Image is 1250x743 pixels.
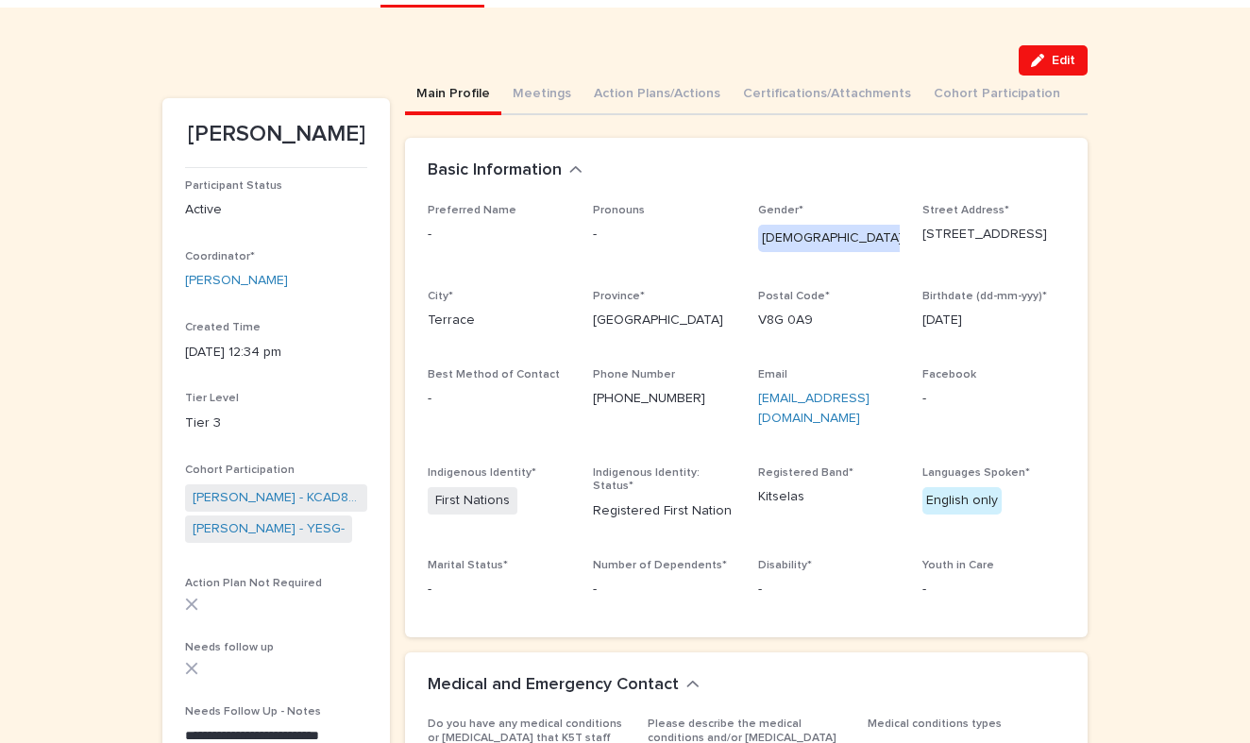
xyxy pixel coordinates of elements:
span: Disability* [758,560,812,571]
span: Tier Level [185,393,239,404]
span: Action Plan Not Required [185,578,322,589]
button: Medical and Emergency Contact [428,675,700,696]
p: Tier 3 [185,414,367,433]
p: Terrace [428,311,570,330]
p: - [428,225,570,245]
p: [DATE] 12:34 pm [185,343,367,363]
span: Preferred Name [428,205,516,216]
span: Medical conditions types [868,718,1002,730]
span: First Nations [428,487,517,515]
a: [PERSON_NAME] [185,271,288,291]
span: Participant Status [185,180,282,192]
p: - [758,580,901,599]
span: Indigenous Identity* [428,467,536,479]
p: - [428,580,570,599]
span: Registered Band* [758,467,853,479]
span: Street Address* [922,205,1009,216]
div: [DEMOGRAPHIC_DATA] [758,225,906,252]
span: Facebook [922,369,976,380]
span: Pronouns [593,205,645,216]
span: Needs Follow Up - Notes [185,706,321,718]
span: Gender* [758,205,803,216]
p: - [428,389,570,409]
a: [PHONE_NUMBER] [593,392,705,405]
span: Youth in Care [922,560,994,571]
h2: Basic Information [428,160,562,181]
span: Coordinator* [185,251,255,262]
span: Number of Dependents* [593,560,727,571]
button: Basic Information [428,160,583,181]
span: Created Time [185,322,261,333]
p: Kitselas [758,487,901,507]
span: Marital Status* [428,560,508,571]
button: Certifications/Attachments [732,76,922,115]
p: Registered First Nation [593,501,735,521]
div: English only [922,487,1002,515]
a: [PERSON_NAME] - YESG- [193,519,345,539]
span: Province* [593,291,645,302]
a: [PERSON_NAME] - KCAD8- [DATE] [193,488,360,508]
span: City* [428,291,453,302]
span: Postal Code* [758,291,830,302]
p: - [593,225,735,245]
p: - [922,389,1065,409]
p: [GEOGRAPHIC_DATA] [593,311,735,330]
span: Phone Number [593,369,675,380]
span: Email [758,369,787,380]
span: Birthdate (dd-mm-yyy)* [922,291,1047,302]
span: Needs follow up [185,642,274,653]
p: [DATE] [922,311,1065,330]
p: - [593,580,735,599]
span: Best Method of Contact [428,369,560,380]
button: Edit [1019,45,1088,76]
a: [EMAIL_ADDRESS][DOMAIN_NAME] [758,392,870,425]
p: [STREET_ADDRESS] [922,225,1065,245]
span: Languages Spoken* [922,467,1030,479]
p: V8G 0A9 [758,311,901,330]
button: Meetings [501,76,583,115]
span: Edit [1052,54,1075,67]
p: [PERSON_NAME] [185,121,367,148]
span: Indigenous Identity: Status* [593,467,700,492]
button: Cohort Participation [922,76,1072,115]
p: Active [185,200,367,220]
button: Main Profile [405,76,501,115]
h2: Medical and Emergency Contact [428,675,679,696]
button: Action Plans/Actions [583,76,732,115]
p: - [922,580,1065,599]
span: Cohort Participation [185,464,295,476]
